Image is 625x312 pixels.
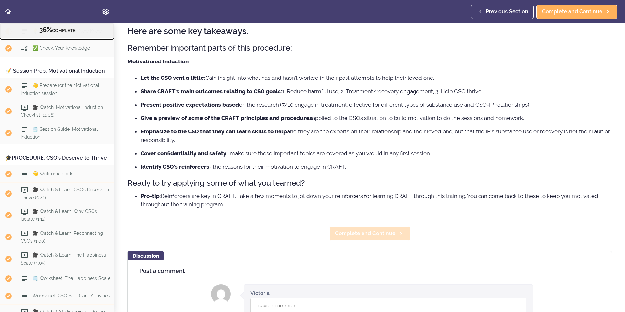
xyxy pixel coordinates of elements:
[250,289,270,297] div: Victoria
[486,8,528,16] span: Previous Section
[128,251,164,260] div: Discussion
[141,115,312,121] strong: Give a preview of some of the CRAFT principles and procedures
[141,88,282,95] strong: Share CRAFT’s main outcomes relating to CSO goals:
[141,100,612,109] li: on the research (7/10 engage in treatment, effective for different types of substance use and CSO...
[141,149,612,158] li: - make sure these important topics are covered as you would in any first session.
[139,268,600,274] h4: Post a comment
[141,127,612,144] li: and they are the experts on their relationship and their loved one, but that the IP’s substance u...
[141,87,612,95] li: 1. Reduce harmful use, 2. Treatment/recovery engagement, 3. Help CSO thrive.
[329,226,410,241] a: Complete and Continue
[32,293,110,299] span: Worksheet: CSO Self-Care Activities
[4,8,12,16] svg: Back to course curriculum
[21,105,103,117] span: 🎥 Watch: Motivational Induction Checklist (11:08)
[127,58,189,65] strong: Motivational Induction
[39,26,52,34] span: 36%
[141,114,612,122] li: applied to the CSOs situation to build motivation to do the sessions and homework.
[141,75,205,81] strong: Let the CSO vent a little:
[141,150,226,157] strong: Cover confidentiality and safety
[211,284,231,304] img: Victoria
[127,26,612,36] h2: Here are some key takeaways.
[21,127,98,139] span: 🗒️ Session Guide: Motivational Induction
[21,83,99,95] span: 👋 Prepare for the Motivational Induction session
[141,74,612,82] li: Gain insight into what has and hasn’t worked in their past attempts to help their loved one.
[536,5,617,19] a: Complete and Continue
[102,8,110,16] svg: Settings Menu
[471,5,534,19] a: Previous Section
[141,193,161,199] strong: Pro-tip:
[141,164,209,170] strong: Identify CSO’s reinforcers
[542,8,602,16] span: Complete and Continue
[141,163,612,171] li: - the reasons for their motivation to engage in CRAFT.
[21,209,97,222] span: 🎥 Watch & Learn: Why CSOs Isolate (1:12)
[21,231,103,244] span: 🎥 Watch & Learn: Reconnecting CSOs (1:00)
[127,43,612,53] h3: Remember important parts of this procedure:
[21,253,106,266] span: 🎥 Watch & Learn: The Happiness Scale (4:05)
[141,128,287,135] strong: Emphasize to the CSO that they can learn skills to help
[32,276,110,281] span: 🗒️ Worksheet: The Happiness Scale
[141,192,612,209] li: Reinforcers are key in CRAFT. Take a few moments to jot down your reinforcers for learning CRAFT ...
[21,187,110,200] span: 🎥 Watch & Learn: CSOs Deserve To Thrive (0:41)
[335,230,396,237] span: Complete and Continue
[32,45,90,51] span: ✅ Check: Your Knowledge
[141,101,239,108] strong: Present positive expectations based
[127,178,612,188] h3: Ready to try applying some of what you learned?
[32,171,73,176] span: 👋 Welcome back!
[8,26,106,34] div: COMPLETE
